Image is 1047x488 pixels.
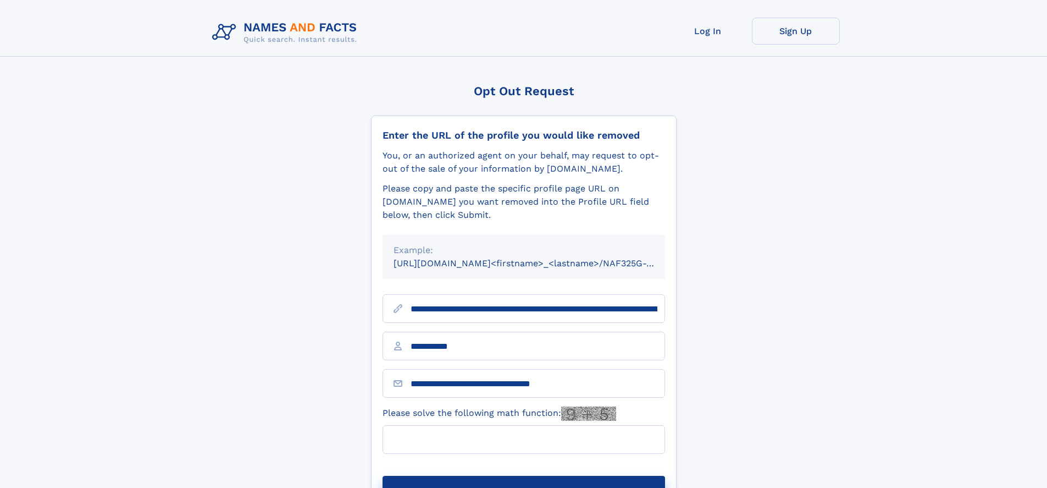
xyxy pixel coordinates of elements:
[752,18,840,45] a: Sign Up
[208,18,366,47] img: Logo Names and Facts
[394,244,654,257] div: Example:
[371,84,677,98] div: Opt Out Request
[664,18,752,45] a: Log In
[383,182,665,222] div: Please copy and paste the specific profile page URL on [DOMAIN_NAME] you want removed into the Pr...
[383,407,616,421] label: Please solve the following math function:
[383,149,665,176] div: You, or an authorized agent on your behalf, may request to opt-out of the sale of your informatio...
[394,258,686,268] small: [URL][DOMAIN_NAME]<firstname>_<lastname>/NAF325G-xxxxxxxx
[383,129,665,141] div: Enter the URL of the profile you would like removed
